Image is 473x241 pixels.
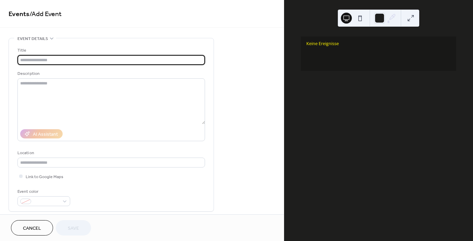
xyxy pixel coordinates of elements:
[17,149,204,157] div: Location
[17,188,69,195] div: Event color
[9,8,29,21] a: Events
[17,47,204,54] div: Title
[17,70,204,77] div: Description
[23,225,41,232] span: Cancel
[26,173,63,180] span: Link to Google Maps
[306,41,451,47] div: Keine Ereignisse
[29,8,62,21] span: / Add Event
[11,220,53,236] button: Cancel
[17,35,48,42] span: Event details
